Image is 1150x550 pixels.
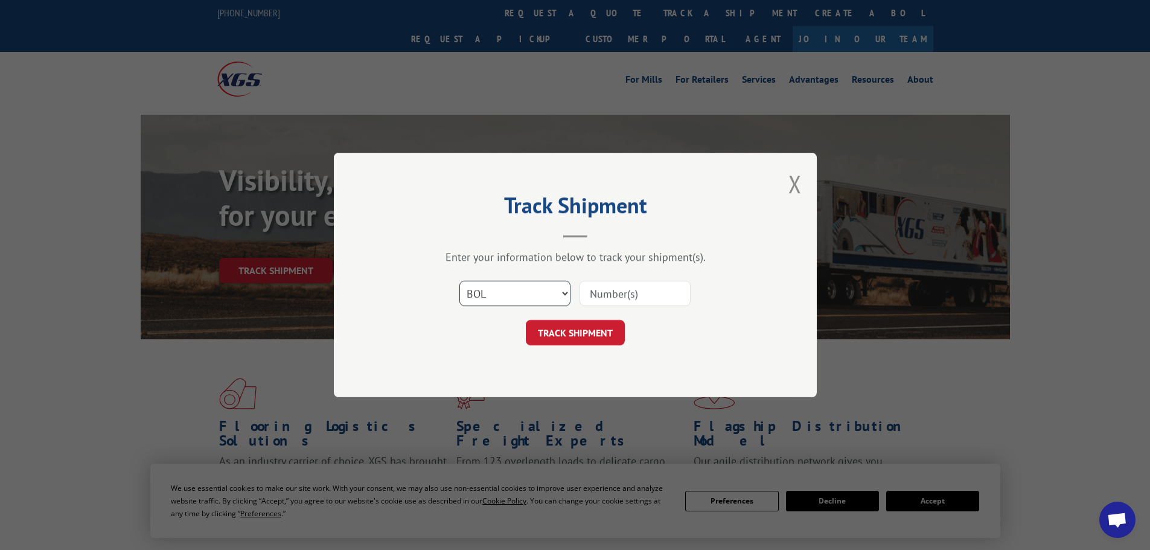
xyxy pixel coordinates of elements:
input: Number(s) [580,281,691,306]
button: Close modal [788,168,802,200]
a: Open chat [1099,502,1136,538]
div: Enter your information below to track your shipment(s). [394,250,756,264]
h2: Track Shipment [394,197,756,220]
button: TRACK SHIPMENT [526,320,625,345]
